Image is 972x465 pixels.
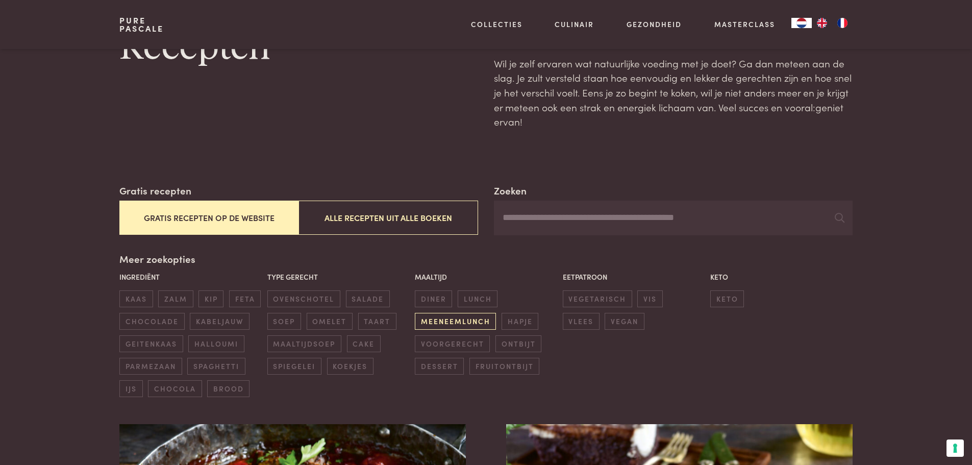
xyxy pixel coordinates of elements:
[119,16,164,33] a: PurePascale
[502,313,538,330] span: hapje
[119,290,153,307] span: kaas
[563,272,705,282] p: Eetpatroon
[119,335,183,352] span: geitenkaas
[198,290,223,307] span: kip
[714,19,775,30] a: Masterclass
[471,19,522,30] a: Collecties
[190,313,249,330] span: kabeljauw
[494,56,852,129] p: Wil je zelf ervaren wat natuurlijke voeding met je doet? Ga dan meteen aan de slag. Je zult verst...
[415,313,496,330] span: meeneemlunch
[327,358,373,375] span: koekjes
[347,335,381,352] span: cake
[267,290,340,307] span: ovenschotel
[187,358,245,375] span: spaghetti
[346,290,390,307] span: salade
[469,358,539,375] span: fruitontbijt
[148,380,202,397] span: chocola
[710,290,744,307] span: keto
[415,358,464,375] span: dessert
[458,290,497,307] span: lunch
[119,358,182,375] span: parmezaan
[710,272,853,282] p: Keto
[415,272,557,282] p: Maaltijd
[119,201,298,235] button: Gratis recepten op de website
[563,313,600,330] span: vlees
[119,183,191,198] label: Gratis recepten
[555,19,594,30] a: Culinair
[119,313,184,330] span: chocolade
[267,335,341,352] span: maaltijdsoep
[563,290,632,307] span: vegetarisch
[298,201,478,235] button: Alle recepten uit alle boeken
[791,18,812,28] div: Language
[494,183,527,198] label: Zoeken
[158,290,193,307] span: zalm
[605,313,644,330] span: vegan
[627,19,682,30] a: Gezondheid
[637,290,662,307] span: vis
[229,290,261,307] span: feta
[791,18,853,28] aside: Language selected: Nederlands
[188,335,244,352] span: halloumi
[791,18,812,28] a: NL
[119,272,262,282] p: Ingrediënt
[832,18,853,28] a: FR
[307,313,353,330] span: omelet
[267,272,410,282] p: Type gerecht
[946,439,964,457] button: Uw voorkeuren voor toestemming voor trackingtechnologieën
[207,380,250,397] span: brood
[812,18,832,28] a: EN
[119,380,142,397] span: ijs
[495,335,541,352] span: ontbijt
[415,335,490,352] span: voorgerecht
[415,290,452,307] span: diner
[812,18,853,28] ul: Language list
[358,313,396,330] span: taart
[267,313,301,330] span: soep
[267,358,321,375] span: spiegelei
